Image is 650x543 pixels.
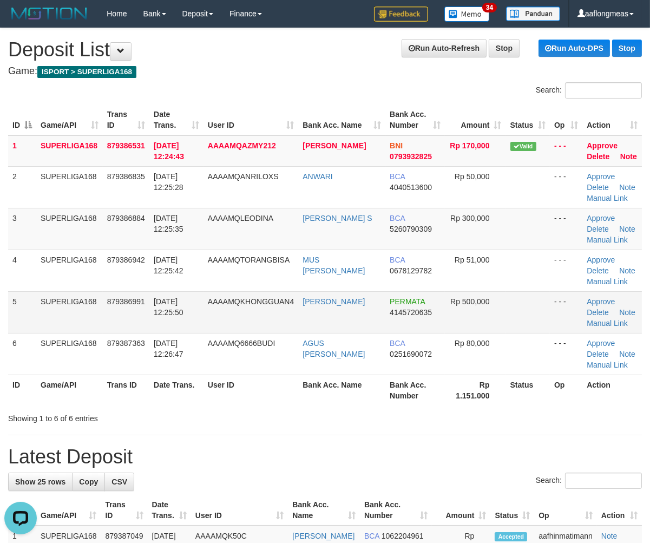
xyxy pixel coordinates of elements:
button: Open LiveChat chat widget [4,4,37,37]
td: SUPERLIGA168 [36,333,103,375]
span: Copy 5260790309 to clipboard [390,225,432,233]
a: Stop [489,39,520,57]
th: Trans ID: activate to sort column ascending [101,495,148,526]
span: [DATE] 12:25:50 [154,297,183,317]
a: Approve [587,339,615,348]
span: Rp 80,000 [455,339,490,348]
a: Delete [587,152,609,161]
th: User ID [203,375,298,405]
a: Copy [72,473,105,491]
span: Rp 51,000 [455,256,490,264]
img: Feedback.jpg [374,6,428,22]
a: Note [619,225,635,233]
td: SUPERLIGA168 [36,208,103,250]
th: Bank Acc. Name: activate to sort column ascending [288,495,360,526]
th: Bank Acc. Name: activate to sort column ascending [298,104,385,135]
th: Status: activate to sort column ascending [506,104,550,135]
span: AAAAMQANRILOXS [208,172,279,181]
a: Approve [587,172,615,181]
img: Button%20Memo.svg [444,6,490,22]
label: Search: [536,82,642,99]
a: Note [619,308,635,317]
span: 879386835 [107,172,145,181]
th: Amount: activate to sort column ascending [445,104,506,135]
th: Action [582,375,642,405]
a: Manual Link [587,361,628,369]
span: [DATE] 12:25:35 [154,214,183,233]
div: Showing 1 to 6 of 6 entries [8,409,262,424]
td: - - - [550,135,582,167]
td: SUPERLIGA168 [36,166,103,208]
th: User ID: activate to sort column ascending [203,104,298,135]
a: Note [619,350,635,358]
td: 4 [8,250,36,291]
a: Note [619,266,635,275]
a: Run Auto-Refresh [402,39,487,57]
a: Stop [612,40,642,57]
span: Show 25 rows [15,477,65,486]
span: AAAAMQLEODINA [208,214,273,223]
span: BNI [390,141,403,150]
span: 34 [482,3,497,12]
a: Manual Link [587,277,628,286]
th: Bank Acc. Number: activate to sort column ascending [360,495,432,526]
a: Delete [587,308,608,317]
a: Approve [587,214,615,223]
h1: Latest Deposit [8,446,642,468]
th: Action: activate to sort column ascending [597,495,642,526]
td: 3 [8,208,36,250]
a: Manual Link [587,235,628,244]
span: BCA [364,532,379,540]
span: BCA [390,214,405,223]
span: Rp 500,000 [450,297,489,306]
th: ID [8,375,36,405]
span: Rp 50,000 [455,172,490,181]
h4: Game: [8,66,642,77]
span: 879387363 [107,339,145,348]
span: [DATE] 12:24:43 [154,141,184,161]
a: Delete [587,350,608,358]
th: Game/API [36,375,103,405]
th: Op [550,375,582,405]
span: Copy [79,477,98,486]
span: PERMATA [390,297,425,306]
span: AAAAMQTORANGBISA [208,256,290,264]
th: ID: activate to sort column descending [8,104,36,135]
th: Date Trans. [149,375,203,405]
a: ANWARI [303,172,332,181]
a: Show 25 rows [8,473,73,491]
a: Delete [587,183,608,192]
td: - - - [550,166,582,208]
th: Rp 1.151.000 [445,375,506,405]
h1: Deposit List [8,39,642,61]
a: Note [620,152,637,161]
td: 1 [8,135,36,167]
td: SUPERLIGA168 [36,250,103,291]
th: ID: activate to sort column descending [8,495,36,526]
th: Status: activate to sort column ascending [490,495,534,526]
th: Game/API: activate to sort column ascending [36,104,103,135]
td: 6 [8,333,36,375]
td: 5 [8,291,36,333]
a: Delete [587,225,608,233]
span: BCA [390,172,405,181]
td: - - - [550,250,582,291]
td: SUPERLIGA168 [36,135,103,167]
th: Game/API: activate to sort column ascending [36,495,101,526]
a: Approve [587,141,618,150]
a: Note [601,532,618,540]
td: - - - [550,208,582,250]
span: Copy 4040513600 to clipboard [390,183,432,192]
a: Manual Link [587,319,628,328]
img: panduan.png [506,6,560,21]
span: 879386531 [107,141,145,150]
a: CSV [104,473,134,491]
span: Valid transaction [510,142,536,151]
span: AAAAMQAZMY212 [208,141,276,150]
th: Op: activate to sort column ascending [534,495,597,526]
span: Rp 300,000 [450,214,489,223]
span: Copy 0678129782 to clipboard [390,266,432,275]
span: [DATE] 12:26:47 [154,339,183,358]
a: [PERSON_NAME] [292,532,354,540]
input: Search: [565,82,642,99]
